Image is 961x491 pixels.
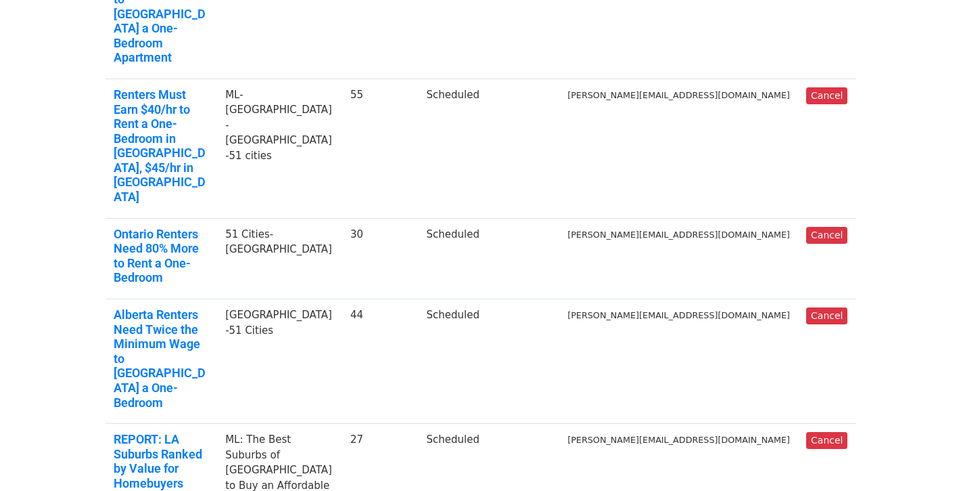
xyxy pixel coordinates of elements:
[217,218,342,299] td: 51 Cities-[GEOGRAPHIC_DATA]
[567,310,790,320] small: [PERSON_NAME][EMAIL_ADDRESS][DOMAIN_NAME]
[342,299,419,424] td: 44
[419,79,488,218] td: Scheduled
[567,90,790,100] small: [PERSON_NAME][EMAIL_ADDRESS][DOMAIN_NAME]
[342,79,419,218] td: 55
[114,87,210,205] a: Renters Must Earn $40/hr to Rent a One-Bedroom in [GEOGRAPHIC_DATA], $45/hr in [GEOGRAPHIC_DATA]
[893,426,961,491] iframe: Chat Widget
[567,230,790,240] small: [PERSON_NAME][EMAIL_ADDRESS][DOMAIN_NAME]
[806,307,847,324] a: Cancel
[806,87,847,104] a: Cancel
[114,432,210,490] a: REPORT: LA Suburbs Ranked by Value for Homebuyers
[342,218,419,299] td: 30
[114,227,210,285] a: Ontario Renters Need 80% More to Rent a One-Bedroom
[567,435,790,445] small: [PERSON_NAME][EMAIL_ADDRESS][DOMAIN_NAME]
[217,299,342,424] td: [GEOGRAPHIC_DATA]-51 Cities
[217,79,342,218] td: ML-[GEOGRAPHIC_DATA]-[GEOGRAPHIC_DATA]-51 cities
[806,227,847,244] a: Cancel
[806,432,847,449] a: Cancel
[419,218,488,299] td: Scheduled
[114,307,210,410] a: Alberta Renters Need Twice the Minimum Wage to [GEOGRAPHIC_DATA] a One-Bedroom
[419,299,488,424] td: Scheduled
